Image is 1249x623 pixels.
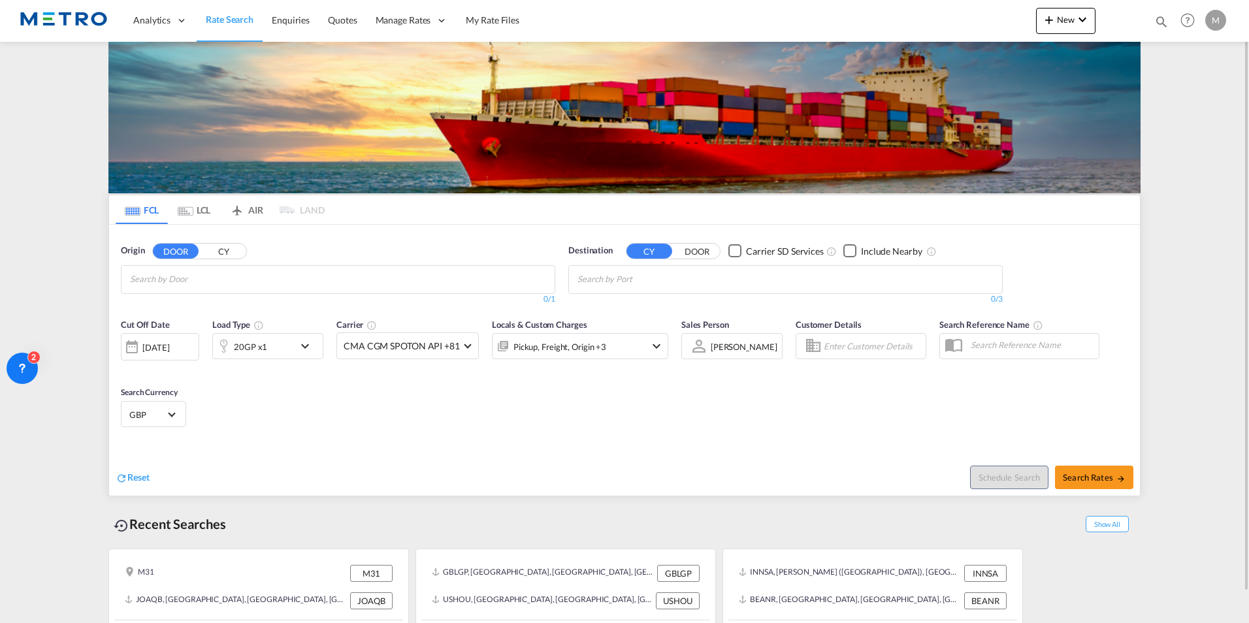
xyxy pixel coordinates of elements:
div: GBLGP [657,565,700,582]
input: Search Reference Name [964,335,1099,355]
span: Customer Details [796,319,862,330]
div: Pickup Freight Origin Origin Custom Destination Factory Stuffingicon-chevron-down [492,333,668,359]
md-chips-wrap: Chips container with autocompletion. Enter the text area, type text to search, and then use the u... [576,266,707,290]
span: CMA CGM SPOTON API +81 [344,340,460,353]
span: Help [1176,9,1199,31]
button: Search Ratesicon-arrow-right [1055,466,1133,489]
span: Search Reference Name [939,319,1043,330]
span: Destination [568,244,613,257]
md-icon: The selected Trucker/Carrierwill be displayed in the rate results If the rates are from another f... [366,320,377,330]
div: Recent Searches [108,509,231,539]
div: Pickup Freight Origin Origin Custom Destination Factory Stuffing [513,338,606,356]
md-chips-wrap: Chips container with autocompletion. Enter the text area, type text to search, and then use the u... [128,266,259,290]
md-icon: icon-information-outline [253,320,264,330]
span: Cut Off Date [121,319,170,330]
img: 25181f208a6c11efa6aa1bf80d4cef53.png [20,6,108,35]
span: My Rate Files [466,14,519,25]
span: Search Currency [121,387,178,397]
div: Include Nearby [861,245,922,258]
div: USHOU, Houston, TX, United States, North America, Americas [432,592,653,609]
md-icon: icon-chevron-down [649,338,664,354]
div: 0/3 [568,294,1003,305]
md-tab-item: FCL [116,195,168,224]
md-icon: Your search will be saved by the below given name [1033,320,1043,330]
div: BEANR, Antwerp, Belgium, Western Europe, Europe [739,592,961,609]
md-pagination-wrapper: Use the left and right arrow keys to navigate between tabs [116,195,325,224]
span: Show All [1086,516,1129,532]
span: Load Type [212,319,264,330]
div: icon-refreshReset [116,471,150,485]
button: Note: By default Schedule search will only considerorigin ports, destination ports and cut off da... [970,466,1048,489]
div: Help [1176,9,1205,33]
md-select: Select Currency: £ GBPUnited Kingdom Pound [128,405,179,424]
div: 20GP x1 [234,338,267,356]
div: INNSA [964,565,1007,582]
md-icon: Unchecked: Search for CY (Container Yard) services for all selected carriers.Checked : Search for... [826,246,837,257]
span: Locals & Custom Charges [492,319,587,330]
button: CY [201,244,246,259]
div: M [1205,10,1226,31]
div: BEANR [964,592,1007,609]
md-icon: icon-refresh [116,472,127,484]
span: Manage Rates [376,14,431,27]
span: New [1041,14,1090,25]
div: [DATE] [121,333,199,360]
md-checkbox: Checkbox No Ink [728,244,824,258]
md-icon: icon-chevron-down [1075,12,1090,27]
md-icon: icon-plus 400-fg [1041,12,1057,27]
span: Search Rates [1063,472,1126,483]
div: JOAQB [350,592,393,609]
div: [DATE] [142,342,169,353]
md-icon: icon-backup-restore [114,518,129,534]
span: Origin [121,244,144,257]
md-datepicker: Select [121,359,131,377]
div: M31 [350,565,393,582]
span: Reset [127,471,150,483]
span: Sales Person [681,319,729,330]
md-checkbox: Checkbox No Ink [843,244,922,258]
md-tab-item: AIR [220,195,272,224]
md-icon: icon-arrow-right [1116,474,1126,483]
md-icon: icon-chevron-down [297,338,319,354]
md-icon: icon-airplane [229,202,245,212]
div: 20GP x1icon-chevron-down [212,333,323,359]
div: USHOU [656,592,700,609]
input: Chips input. [577,269,702,290]
md-select: Sales Person: Marcel Thomas [709,337,779,356]
div: 0/1 [121,294,555,305]
span: GBP [129,409,166,421]
md-tab-item: LCL [168,195,220,224]
div: GBLGP, London Gateway Port, United Kingdom, GB & Ireland, Europe [432,565,654,582]
span: Quotes [328,14,357,25]
span: Rate Search [206,14,253,25]
div: JOAQB, Aqaba, Jordan, Levante, Middle East [125,592,347,609]
div: INNSA, Jawaharlal Nehru (Nhava Sheva), India, Indian Subcontinent, Asia Pacific [739,565,961,582]
div: icon-magnify [1154,14,1169,34]
button: icon-plus 400-fgNewicon-chevron-down [1036,8,1095,34]
md-icon: icon-magnify [1154,14,1169,29]
div: M31 [125,565,154,582]
div: Carrier SD Services [746,245,824,258]
button: DOOR [674,244,720,259]
button: CY [626,244,672,259]
input: Enter Customer Details [824,336,922,356]
div: OriginDOOR CY Chips container with autocompletion. Enter the text area, type text to search, and ... [109,225,1140,496]
button: DOOR [153,244,199,259]
span: Carrier [336,319,377,330]
md-icon: Unchecked: Ignores neighbouring ports when fetching rates.Checked : Includes neighbouring ports w... [926,246,937,257]
input: Chips input. [130,269,254,290]
span: Analytics [133,14,170,27]
img: LCL+%26+FCL+BACKGROUND.png [108,42,1141,193]
span: Enquiries [272,14,310,25]
div: [PERSON_NAME] [711,342,777,352]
